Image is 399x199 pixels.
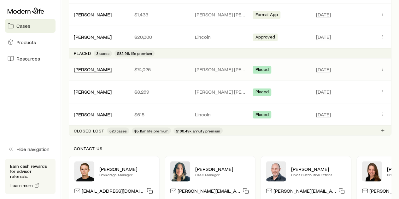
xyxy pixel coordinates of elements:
a: [PERSON_NAME] [74,11,112,17]
a: Resources [5,52,56,66]
p: Closed lost [74,128,104,133]
span: Placed [255,89,269,96]
p: [PERSON_NAME] [PERSON_NAME] [195,89,245,95]
span: [DATE] [316,34,331,40]
p: [PERSON_NAME] [291,166,346,172]
span: Formal App [255,12,278,19]
p: $20,000 [134,34,185,40]
a: Products [5,35,56,49]
span: Placed [255,67,269,73]
div: [PERSON_NAME] [74,66,112,73]
a: Cases [5,19,56,33]
p: Brokerage Manager [99,172,154,177]
p: $1,433 [134,11,185,18]
p: $74,025 [134,66,185,73]
span: Learn more [10,183,33,188]
span: [DATE] [316,89,331,95]
p: $615 [134,111,185,117]
p: [EMAIL_ADDRESS][DOMAIN_NAME] [82,187,144,196]
div: [PERSON_NAME] [74,11,112,18]
a: [PERSON_NAME] [74,111,112,117]
button: Hide navigation [5,142,56,156]
img: Dan Pierson [266,161,286,181]
a: [PERSON_NAME] [74,89,112,95]
span: [DATE] [316,111,331,117]
p: Earn cash rewards for advisor referrals. [10,164,50,179]
a: [PERSON_NAME] [74,66,112,72]
p: Lincoln [195,34,245,40]
p: [PERSON_NAME] [195,166,250,172]
span: Cases [16,23,30,29]
p: Case Manager [195,172,250,177]
span: 3 cases [96,51,109,56]
span: Hide navigation [16,146,50,152]
span: $5.15m life premium [134,128,168,133]
img: Lisette Vega [170,161,190,181]
p: [PERSON_NAME] [PERSON_NAME] [195,11,245,18]
span: [DATE] [316,11,331,18]
p: Placed [74,51,91,56]
a: [PERSON_NAME] [74,34,112,40]
span: Placed [255,112,269,118]
span: Resources [16,56,40,62]
img: Rich Loeffler [74,161,94,181]
p: [PERSON_NAME][EMAIL_ADDRESS][DOMAIN_NAME] [178,187,240,196]
span: $108.49k annuity premium [176,128,220,133]
p: Lincoln [195,111,245,117]
img: Ellen Wall [362,161,382,181]
p: [PERSON_NAME] [PERSON_NAME] [195,66,245,73]
p: [PERSON_NAME][EMAIL_ADDRESS][DOMAIN_NAME] [273,187,336,196]
p: Chief Distribution Officer [291,172,346,177]
span: Approved [255,34,275,41]
p: [PERSON_NAME] [99,166,154,172]
div: Earn cash rewards for advisor referrals.Learn more [5,159,56,194]
span: 823 cases [109,128,127,133]
span: Products [16,39,36,45]
span: $82.91k life premium [117,51,152,56]
p: Contact us [74,146,386,151]
span: [DATE] [316,66,331,73]
div: [PERSON_NAME] [74,111,112,118]
p: $8,269 [134,89,185,95]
